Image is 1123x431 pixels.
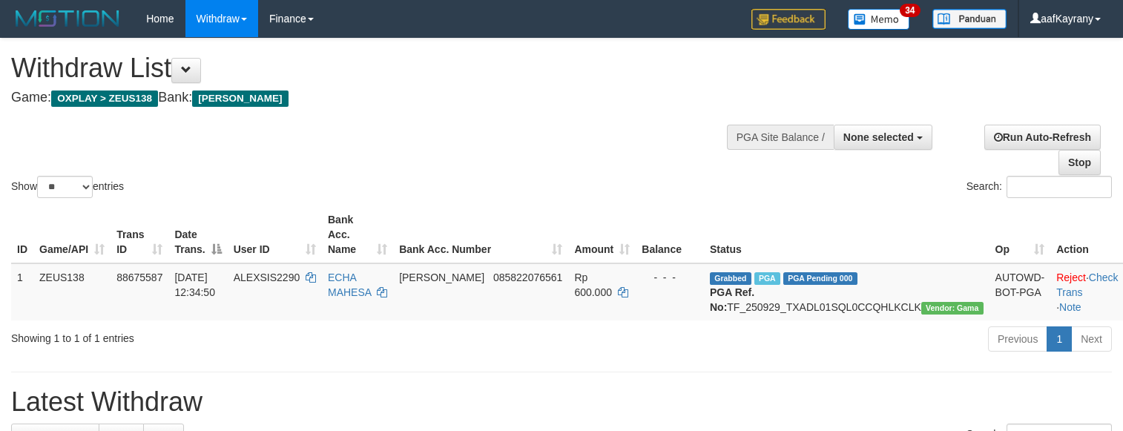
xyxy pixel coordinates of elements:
[988,326,1047,352] a: Previous
[704,206,989,263] th: Status
[636,206,704,263] th: Balance
[932,9,1007,29] img: panduan.png
[11,7,124,30] img: MOTION_logo.png
[1071,326,1112,352] a: Next
[11,53,734,83] h1: Withdraw List
[228,206,322,263] th: User ID: activate to sort column ascending
[754,272,780,285] span: Marked by aafpengsreynich
[843,131,914,143] span: None selected
[493,272,562,283] span: Copy 085822076561 to clipboard
[234,272,300,283] span: ALEXSIS2290
[751,9,826,30] img: Feedback.jpg
[174,272,215,298] span: [DATE] 12:34:50
[399,272,484,283] span: [PERSON_NAME]
[1058,150,1101,175] a: Stop
[642,270,698,285] div: - - -
[11,263,33,320] td: 1
[989,206,1051,263] th: Op: activate to sort column ascending
[11,325,457,346] div: Showing 1 to 1 of 1 entries
[11,176,124,198] label: Show entries
[921,302,984,315] span: Vendor URL: https://trx31.1velocity.biz
[1059,301,1081,313] a: Note
[966,176,1112,198] label: Search:
[322,206,393,263] th: Bank Acc. Name: activate to sort column ascending
[900,4,920,17] span: 34
[168,206,227,263] th: Date Trans.: activate to sort column descending
[783,272,857,285] span: PGA Pending
[33,263,111,320] td: ZEUS138
[1007,176,1112,198] input: Search:
[51,91,158,107] span: OXPLAY > ZEUS138
[710,272,751,285] span: Grabbed
[984,125,1101,150] a: Run Auto-Refresh
[727,125,834,150] div: PGA Site Balance /
[192,91,288,107] span: [PERSON_NAME]
[1047,326,1072,352] a: 1
[11,206,33,263] th: ID
[33,206,111,263] th: Game/API: activate to sort column ascending
[848,9,910,30] img: Button%20Memo.svg
[1056,272,1118,298] a: Check Trans
[328,272,371,298] a: ECHA MAHESA
[393,206,568,263] th: Bank Acc. Number: activate to sort column ascending
[574,272,612,298] span: Rp 600.000
[11,91,734,105] h4: Game: Bank:
[704,263,989,320] td: TF_250929_TXADL01SQL0CCQHLKCLK
[37,176,93,198] select: Showentries
[710,286,754,313] b: PGA Ref. No:
[834,125,932,150] button: None selected
[111,206,168,263] th: Trans ID: activate to sort column ascending
[568,206,636,263] th: Amount: activate to sort column ascending
[11,387,1112,417] h1: Latest Withdraw
[116,272,162,283] span: 88675587
[989,263,1051,320] td: AUTOWD-BOT-PGA
[1056,272,1086,283] a: Reject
